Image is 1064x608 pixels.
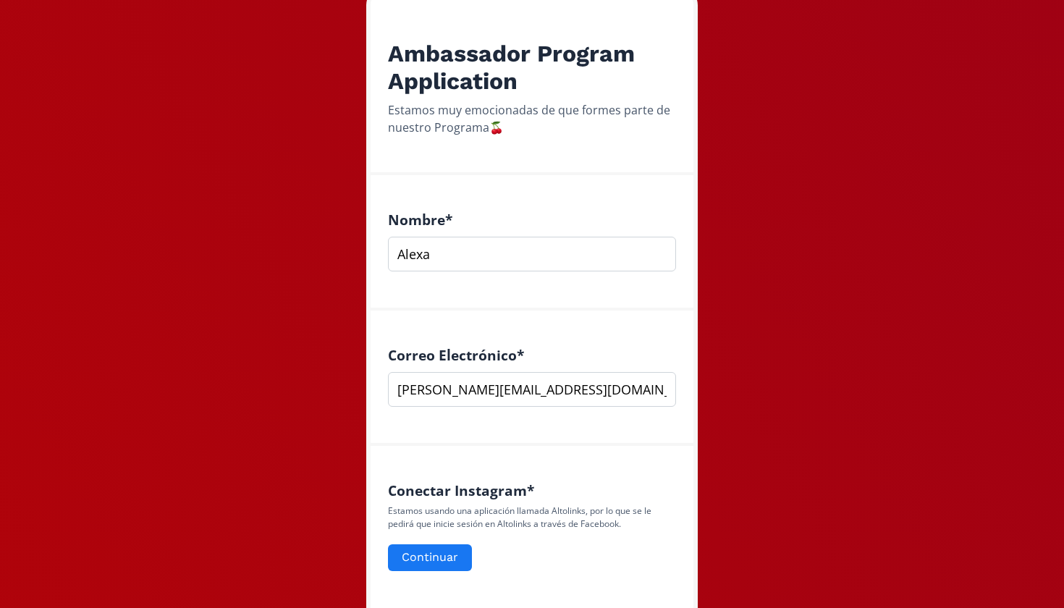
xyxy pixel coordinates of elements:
p: Estamos usando una aplicación llamada Altolinks, por lo que se le pedirá que inicie sesión en Alt... [388,504,676,531]
input: Escribe aquí tu respuesta... [388,237,676,271]
div: Estamos muy emocionadas de que formes parte de nuestro Programa🍒 [388,101,676,136]
h4: Conectar Instagram * [388,482,676,499]
h4: Nombre * [388,211,676,228]
h4: Correo Electrónico * [388,347,676,363]
input: nombre@ejemplo.com [388,372,676,407]
button: Continuar [388,544,472,571]
h2: Ambassador Program Application [388,40,676,96]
